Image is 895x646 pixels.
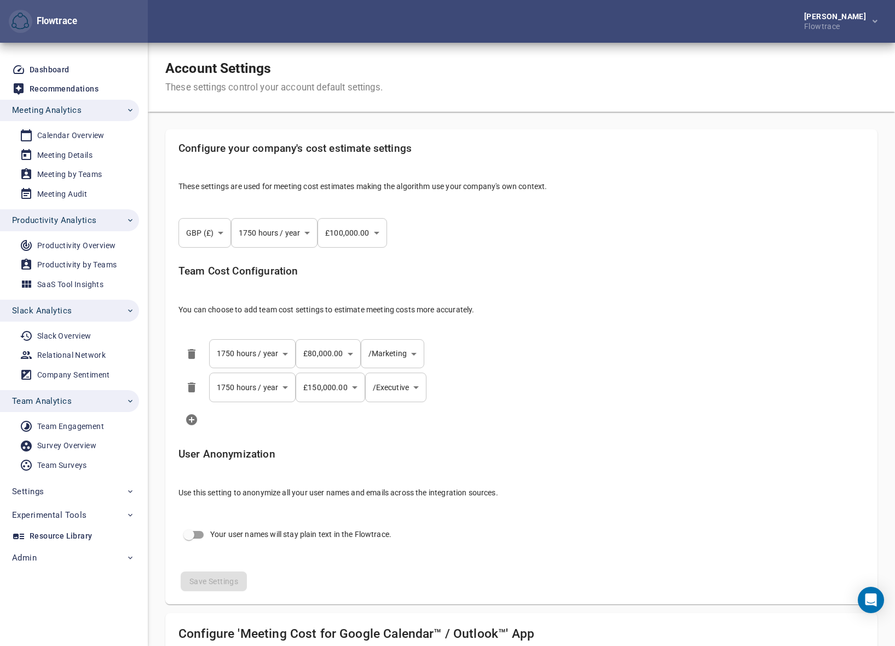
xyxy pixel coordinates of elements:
[178,487,864,498] p: Use this setting to anonymize all your user names and emails across the integration sources.
[165,81,383,94] div: These settings control your account default settings.
[170,439,873,516] div: You can choose to anonymize your users emails and names from the Flowtrace users. This setting is...
[231,218,317,248] div: 1750 hours / year
[12,213,96,227] span: Productivity Analytics
[178,341,205,367] button: Delete this item
[37,459,87,472] div: Team Surveys
[804,13,870,20] div: [PERSON_NAME]
[37,348,106,362] div: Relational Network
[12,304,72,318] span: Slack Analytics
[12,484,44,499] span: Settings
[178,265,864,278] h5: Team Cost Configuration
[37,148,93,162] div: Meeting Details
[317,218,386,248] div: £100,000.00
[37,329,91,343] div: Slack Overview
[296,373,365,402] div: £150,000.00
[37,420,104,433] div: Team Engagement
[30,82,99,96] div: Recommendations
[9,10,77,33] div: Flowtrace
[178,374,205,401] button: Delete this item
[178,304,864,315] p: You can choose to add team cost settings to estimate meeting costs more accurately.
[178,448,864,461] h5: User Anonymization
[37,239,116,253] div: Productivity Overview
[209,339,296,369] div: 1750 hours / year
[37,439,96,453] div: Survey Overview
[365,373,426,402] div: /Executive
[178,407,205,433] button: Add new item
[30,63,70,77] div: Dashboard
[37,278,103,291] div: SaaS Tool Insights
[178,218,231,248] div: GBP (£)
[178,181,864,192] p: These settings are used for meeting cost estimates making the algorithm use your company's own co...
[858,587,884,613] div: Open Intercom Messenger
[165,60,383,77] h1: Account Settings
[37,258,117,272] div: Productivity by Teams
[178,626,864,641] h4: Configure 'Meeting Cost for Google Calendar™ / Outlook™' App
[30,529,92,543] div: Resource Library
[209,373,296,402] div: 1750 hours / year
[9,10,32,33] button: Flowtrace
[170,516,404,554] div: Your user names will stay plain text in the Flowtrace.
[178,142,864,155] h5: Configure your company's cost estimate settings
[804,20,870,30] div: Flowtrace
[37,368,110,382] div: Company Sentiment
[787,9,886,33] button: [PERSON_NAME]Flowtrace
[37,187,87,201] div: Meeting Audit
[37,168,102,181] div: Meeting by Teams
[32,15,77,28] div: Flowtrace
[361,339,424,369] div: /Marketing
[12,103,82,117] span: Meeting Analytics
[37,129,105,142] div: Calendar Overview
[12,508,87,522] span: Experimental Tools
[12,394,72,408] span: Team Analytics
[12,551,37,565] span: Admin
[11,13,29,30] img: Flowtrace
[296,339,360,369] div: £80,000.00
